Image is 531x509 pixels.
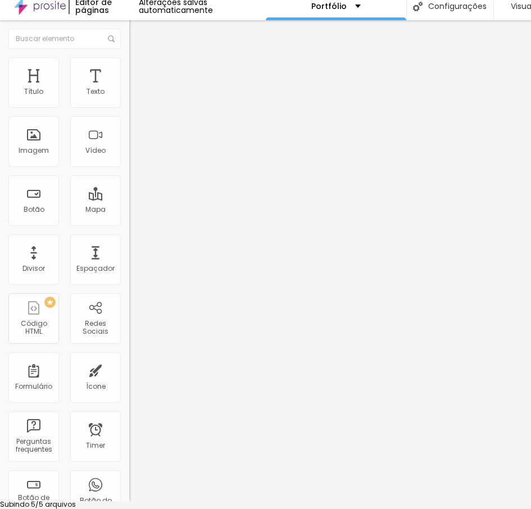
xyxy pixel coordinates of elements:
div: Divisor [22,265,45,272]
div: Mapa [85,206,106,213]
div: Vídeo [85,147,106,154]
input: Buscar elemento [8,29,121,49]
div: Botão [24,206,44,213]
p: Portfólio [311,2,347,10]
div: Redes Sociais [73,320,117,336]
div: Título [24,88,43,96]
div: Timer [86,442,105,449]
div: Espaçador [76,265,115,272]
div: Código HTML [11,320,56,336]
img: Icone [413,2,423,11]
div: Ícone [86,383,106,390]
div: Imagem [19,147,49,154]
img: Icone [108,35,115,42]
div: Formulário [15,383,52,390]
div: Texto [87,88,105,96]
div: Perguntas frequentes [11,438,56,454]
